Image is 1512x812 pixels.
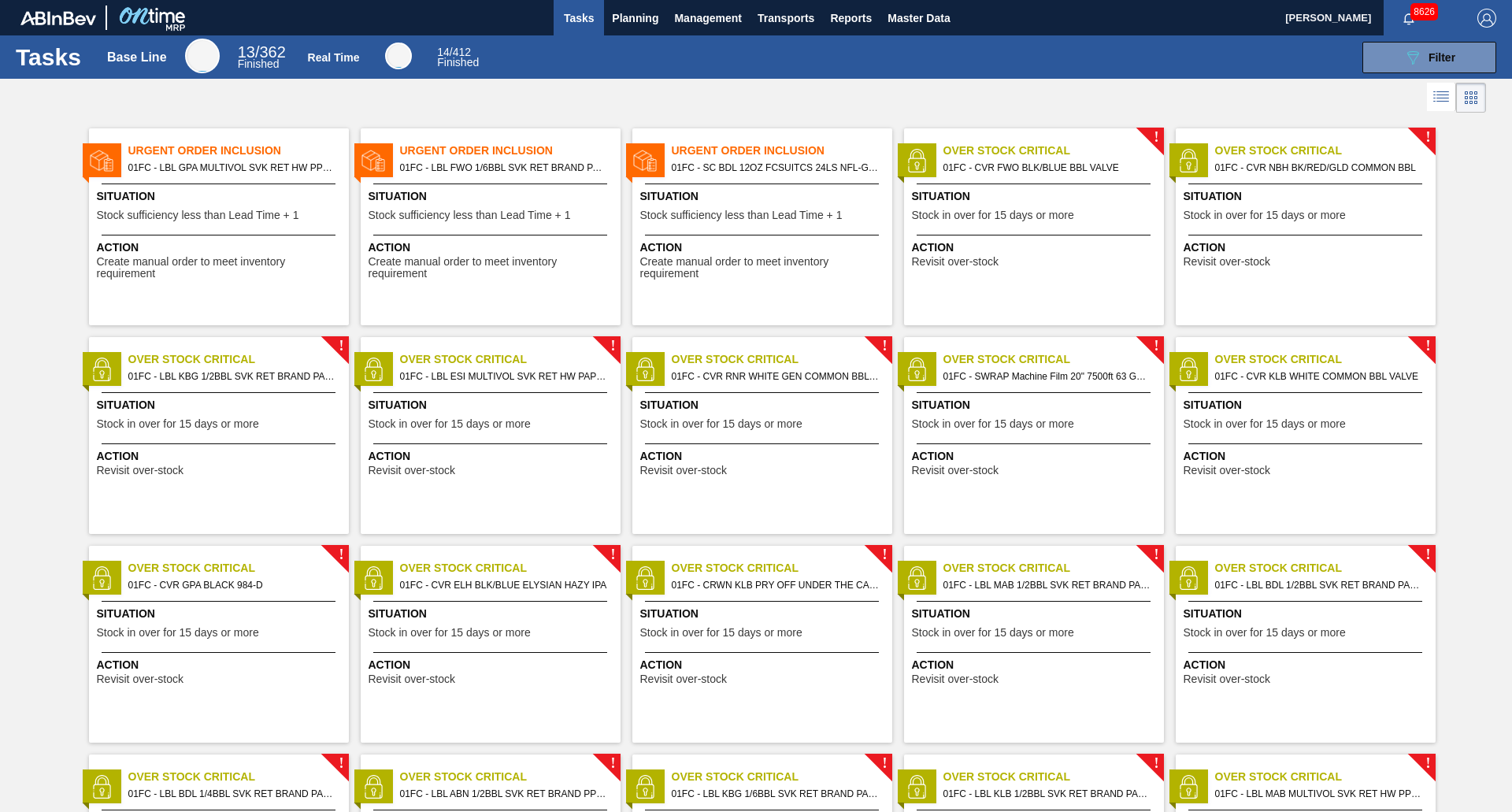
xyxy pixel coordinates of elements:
[238,57,280,70] span: Finished
[905,566,928,590] img: status
[912,606,1160,622] span: Situation
[339,758,343,769] span: !
[97,418,259,430] span: Stock in over for 15 days or more
[1362,42,1496,73] button: Filter
[943,560,1164,577] span: Over Stock Critical
[943,143,1164,159] span: Over Stock Critical
[888,9,950,28] span: Master Data
[674,9,742,28] span: Management
[400,159,608,176] span: 01FC - LBL FWO 1/6BBL SVK RET BRAND PAPER #4
[238,43,255,61] span: 13
[238,46,286,69] div: Base Line
[1154,549,1158,561] span: !
[128,785,336,803] span: 01FC - LBL BDL 1/4BBL SVK RET BRAND PAPER NAC
[943,351,1164,368] span: Over Stock Critical
[361,358,385,381] img: status
[640,465,727,476] span: Revisit over-stock
[1215,159,1423,176] span: 01FC - CVR NBH BK/RED/GLD COMMON BBL
[672,351,892,368] span: Over Stock Critical
[1184,239,1432,256] span: Action
[97,188,345,205] span: Situation
[640,448,888,465] span: Action
[1215,351,1436,368] span: Over Stock Critical
[361,775,385,799] img: status
[97,448,345,465] span: Action
[400,351,621,368] span: Over Stock Critical
[90,149,113,172] img: status
[640,673,727,685] span: Revisit over-stock
[912,209,1074,221] span: Stock in over for 15 days or more
[97,465,183,476] span: Revisit over-stock
[400,785,608,803] span: 01FC - LBL ABN 1/2BBL SVK RET BRAND PPS #3
[369,239,617,256] span: Action
[1184,418,1346,430] span: Stock in over for 15 days or more
[369,673,455,685] span: Revisit over-stock
[640,627,802,639] span: Stock in over for 15 days or more
[308,51,360,64] div: Real Time
[943,368,1151,385] span: 01FC - SWRAP Machine Film 20" 7500ft 63 Gauge
[943,577,1151,594] span: 01FC - LBL MAB 1/2BBL SVK RET BRAND PAPER #3 5.2%
[912,418,1074,430] span: Stock in over for 15 days or more
[758,9,814,28] span: Transports
[97,673,183,685] span: Revisit over-stock
[1215,577,1423,594] span: 01FC - LBL BDL 1/2BBL SVK RET BRAND PAPER #3 NAC
[369,397,617,413] span: Situation
[672,159,880,176] span: 01FC - SC BDL 12OZ FCSUITCS 24LS NFL-GENERIC SHIELD HULK HANDLE
[400,368,608,385] span: 01FC - LBL ESI MULTIVOL SVK RET HW PAPER #4
[437,46,450,58] span: 14
[1184,448,1432,465] span: Action
[1184,397,1432,413] span: Situation
[912,239,1160,256] span: Action
[912,256,999,268] span: Revisit over-stock
[672,785,880,803] span: 01FC - LBL KBG 1/6BBL SVK RET BRAND PAPER #3
[1154,758,1158,769] span: !
[361,149,385,172] img: status
[640,606,888,622] span: Situation
[1154,340,1158,352] span: !
[830,9,872,28] span: Reports
[369,465,455,476] span: Revisit over-stock
[437,47,479,68] div: Real Time
[369,627,531,639] span: Stock in over for 15 days or more
[912,397,1160,413] span: Situation
[185,39,220,73] div: Base Line
[385,43,412,69] div: Real Time
[943,769,1164,785] span: Over Stock Critical
[943,785,1151,803] span: 01FC - LBL KLB 1/2BBL SVK RET BRAND PAPER #3
[640,256,888,280] span: Create manual order to meet inventory requirement
[1384,7,1434,29] button: Notifications
[90,358,113,381] img: status
[943,159,1151,176] span: 01FC - CVR FWO BLK/BLUE BBL VALVE
[561,9,596,28] span: Tasks
[610,340,615,352] span: !
[672,560,892,577] span: Over Stock Critical
[400,560,621,577] span: Over Stock Critical
[912,627,1074,639] span: Stock in over for 15 days or more
[640,209,843,221] span: Stock sufficiency less than Lead Time + 1
[128,159,336,176] span: 01FC - LBL GPA MULTIVOL SVK RET HW PPS #4
[905,775,928,799] img: status
[97,209,299,221] span: Stock sufficiency less than Lead Time + 1
[400,769,621,785] span: Over Stock Critical
[90,775,113,799] img: status
[672,143,892,159] span: Urgent Order Inclusion
[633,566,657,590] img: status
[912,673,999,685] span: Revisit over-stock
[640,188,888,205] span: Situation
[1184,209,1346,221] span: Stock in over for 15 days or more
[369,188,617,205] span: Situation
[640,657,888,673] span: Action
[97,397,345,413] span: Situation
[672,577,880,594] span: 01FC - CRWN KLB PRY OFF UNDER THE CAP PRINTING
[1477,9,1496,28] img: Logout
[128,143,349,159] span: Urgent Order Inclusion
[238,43,286,61] span: / 362
[1184,673,1270,685] span: Revisit over-stock
[1215,769,1436,785] span: Over Stock Critical
[437,46,471,58] span: / 412
[1427,83,1456,113] div: List Vision
[97,657,345,673] span: Action
[16,48,85,66] h1: Tasks
[1425,340,1430,352] span: !
[1177,149,1200,172] img: status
